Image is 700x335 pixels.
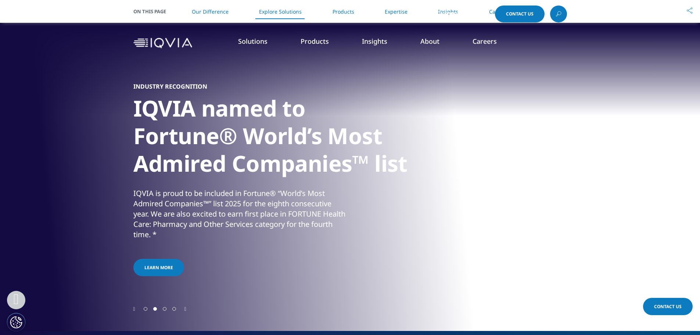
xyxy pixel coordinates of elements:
[495,6,545,22] a: Contact Us
[133,83,207,90] h5: Industry Recognition
[144,264,173,271] span: Learn more
[506,12,534,16] span: Contact Us
[7,313,25,331] button: Cookies Settings
[473,37,497,46] a: Careers
[643,298,693,315] a: Contact Us
[654,303,682,310] span: Contact Us
[133,55,567,305] div: 2 / 4
[144,307,147,311] span: Go to slide 1
[362,37,387,46] a: Insights
[133,95,409,182] h1: IQVIA named to Fortune® World’s Most Admired Companies™ list
[133,188,348,244] p: IQVIA is proud to be included in Fortune® “World’s Most Admired Companies™” list 2025 for the eig...
[444,11,485,17] span: Choose a Region
[163,307,166,311] span: Go to slide 3
[184,305,186,312] div: Next slide
[133,259,184,276] a: Learn more
[301,37,329,46] a: Products
[153,307,157,311] span: Go to slide 2
[172,307,176,311] span: Go to slide 4
[420,37,439,46] a: About
[133,38,192,49] img: IQVIA Healthcare Information Technology and Pharma Clinical Research Company
[195,26,567,60] nav: Primary
[133,305,135,312] div: Previous slide
[238,37,268,46] a: Solutions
